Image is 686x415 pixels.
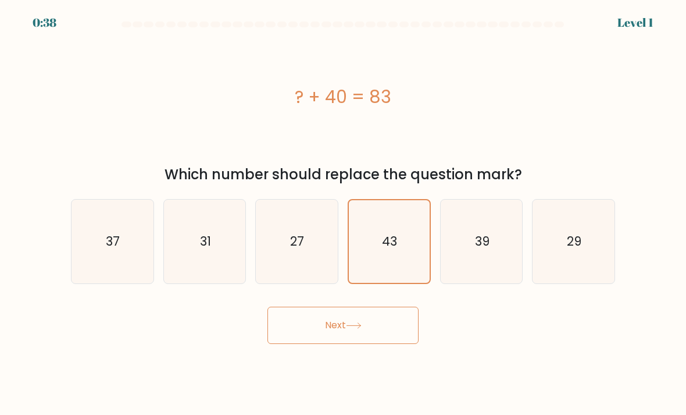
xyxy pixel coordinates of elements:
[383,233,398,250] text: 43
[106,233,120,250] text: 37
[78,164,608,185] div: Which number should replace the question mark?
[617,14,653,31] div: Level 1
[33,14,56,31] div: 0:38
[200,233,211,250] text: 31
[267,307,419,344] button: Next
[567,233,582,250] text: 29
[475,233,490,250] text: 39
[71,84,615,110] div: ? + 40 = 83
[291,233,305,250] text: 27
